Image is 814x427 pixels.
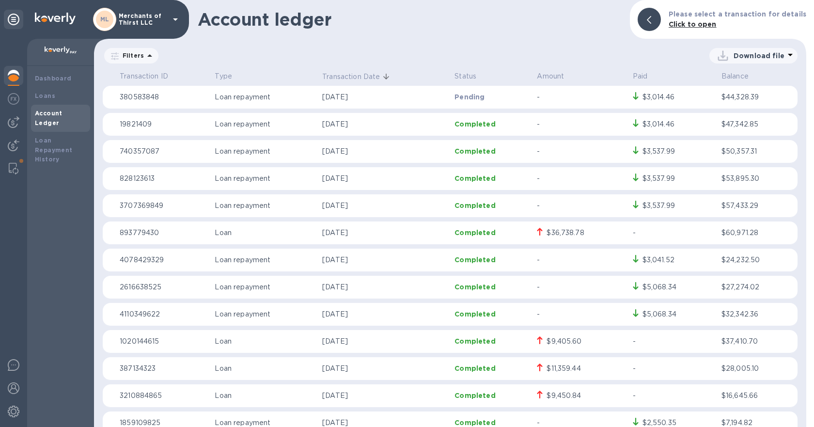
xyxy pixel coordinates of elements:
[119,13,167,26] p: Merchants of Thirst LLC
[642,119,674,129] div: $3,014.46
[120,71,207,81] p: Transaction ID
[721,255,794,265] p: $24,232.50
[322,174,447,184] p: [DATE]
[721,146,794,157] p: $50,357.31
[547,336,581,347] div: $9,405.60
[100,16,110,23] b: ML
[4,10,23,29] div: Unpin categories
[454,336,529,346] p: Completed
[537,201,625,211] p: -
[537,92,625,102] p: -
[721,71,794,81] p: Balance
[721,336,794,347] p: $37,410.70
[721,119,794,129] p: $47,342.85
[215,364,314,374] p: Loan
[537,174,625,184] p: -
[547,364,580,374] div: $11,359.44
[537,146,625,157] p: -
[322,364,447,374] p: [DATE]
[215,119,314,129] p: Loan repayment
[454,174,529,183] p: Completed
[215,309,314,319] p: Loan repayment
[120,228,207,238] p: 893779430
[120,174,207,184] p: 828123613
[633,336,714,347] p: -
[734,51,784,61] p: Download file
[454,119,529,129] p: Completed
[721,364,794,374] p: $28,005.10
[642,174,675,184] div: $3,537.99
[215,71,314,81] p: Type
[35,13,76,24] img: Logo
[633,71,714,81] p: Paid
[454,92,529,102] p: Pending
[642,146,675,157] div: $3,537.99
[454,391,529,400] p: Completed
[120,364,207,374] p: 387134323
[322,119,447,129] p: [DATE]
[322,336,447,347] p: [DATE]
[642,201,675,211] div: $3,537.99
[721,201,794,211] p: $57,433.29
[454,201,529,210] p: Completed
[322,92,447,102] p: [DATE]
[120,146,207,157] p: 740357087
[721,391,794,401] p: $16,645.66
[642,309,676,319] div: $5,068.34
[721,309,794,319] p: $32,342.36
[120,391,207,401] p: 3210884865
[642,282,676,292] div: $5,068.34
[120,119,207,129] p: 19821409
[633,391,714,401] p: -
[322,146,447,157] p: [DATE]
[454,71,529,81] p: Status
[215,146,314,157] p: Loan repayment
[721,282,794,292] p: $27,274.02
[322,255,447,265] p: [DATE]
[537,255,625,265] p: -
[322,72,380,82] p: Transaction Date
[322,391,447,401] p: [DATE]
[454,228,529,237] p: Completed
[322,201,447,211] p: [DATE]
[454,364,529,373] p: Completed
[215,92,314,102] p: Loan repayment
[537,309,625,319] p: -
[215,255,314,265] p: Loan repayment
[537,71,625,81] p: Amount
[35,110,63,127] b: Account Ledger
[120,282,207,292] p: 2616638525
[547,391,581,401] div: $9,450.84
[198,9,622,30] h1: Account ledger
[120,201,207,211] p: 3707369849
[215,174,314,184] p: Loan repayment
[35,137,73,163] b: Loan Repayment History
[120,336,207,347] p: 1020144615
[35,92,55,99] b: Loans
[120,309,207,319] p: 4110349622
[454,282,529,292] p: Completed
[322,72,392,82] span: Transaction Date
[322,309,447,319] p: [DATE]
[721,228,794,238] p: $60,971.28
[215,336,314,347] p: Loan
[454,146,529,156] p: Completed
[322,282,447,292] p: [DATE]
[120,92,207,102] p: 380583848
[633,364,714,374] p: -
[642,255,674,265] div: $3,041.52
[721,174,794,184] p: $53,895.30
[120,255,207,265] p: 4078429329
[633,228,714,238] p: -
[215,391,314,401] p: Loan
[215,201,314,211] p: Loan repayment
[669,20,717,28] b: Click to open
[537,282,625,292] p: -
[8,93,19,105] img: Foreign exchange
[454,309,529,319] p: Completed
[547,228,584,238] div: $36,738.78
[119,51,144,60] p: Filters
[537,119,625,129] p: -
[35,75,72,82] b: Dashboard
[215,282,314,292] p: Loan repayment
